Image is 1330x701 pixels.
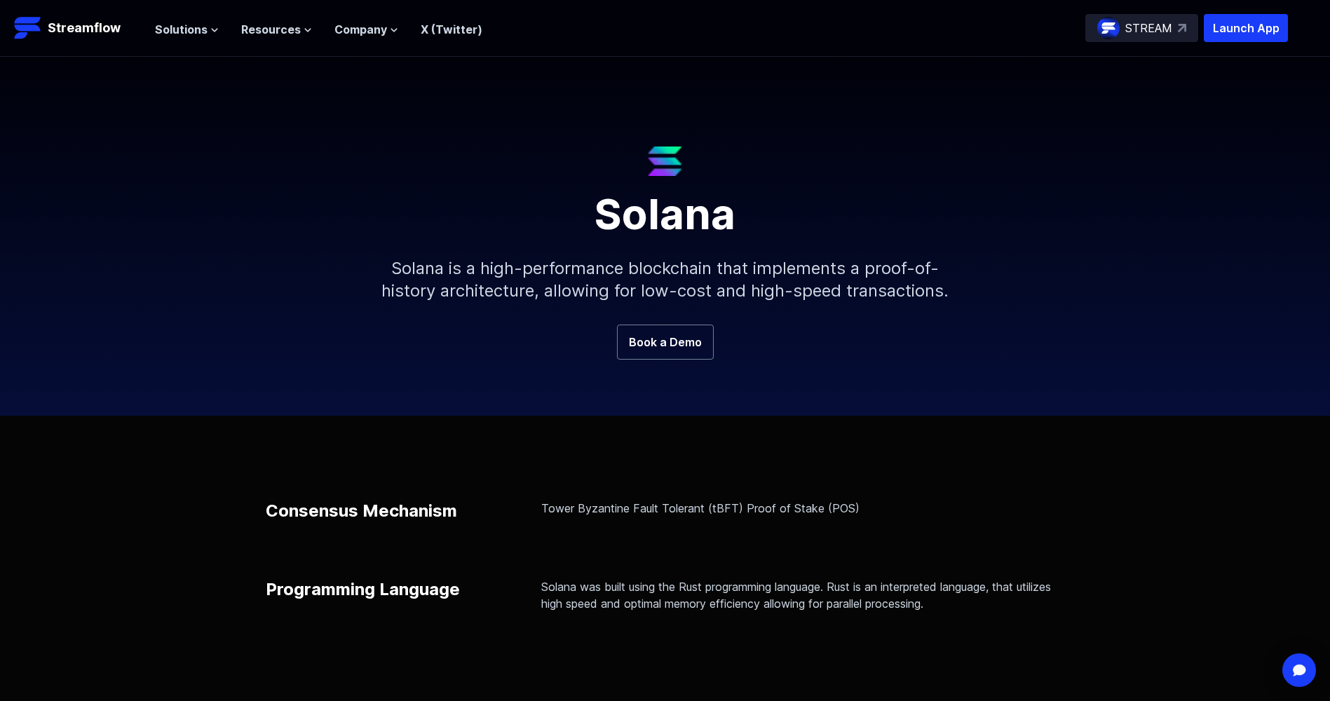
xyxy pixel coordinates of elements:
button: Company [334,21,398,38]
img: streamflow-logo-circle.png [1097,17,1120,39]
a: X (Twitter) [421,22,482,36]
button: Solutions [155,21,219,38]
a: STREAM [1085,14,1198,42]
button: Resources [241,21,312,38]
div: Open Intercom Messenger [1282,653,1316,687]
p: Solana is a high-performance blockchain that implements a proof-of-history architecture, allowing... [364,235,967,325]
p: Tower Byzantine Fault Tolerant (tBFT) Proof of Stake (POS) [541,500,1065,517]
a: Book a Demo [617,325,714,360]
a: Streamflow [14,14,141,42]
span: Resources [241,21,301,38]
img: Streamflow Logo [14,14,42,42]
span: Solutions [155,21,208,38]
img: top-right-arrow.svg [1178,24,1186,32]
p: Programming Language [266,578,460,601]
p: Consensus Mechanism [266,500,457,522]
span: Company [334,21,387,38]
p: Solana was built using the Rust programming language. Rust is an interpreted language, that utili... [541,578,1065,612]
h1: Solana [329,176,1002,235]
img: Solana [648,147,682,176]
p: Streamflow [48,18,121,38]
button: Launch App [1204,14,1288,42]
p: STREAM [1125,20,1172,36]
